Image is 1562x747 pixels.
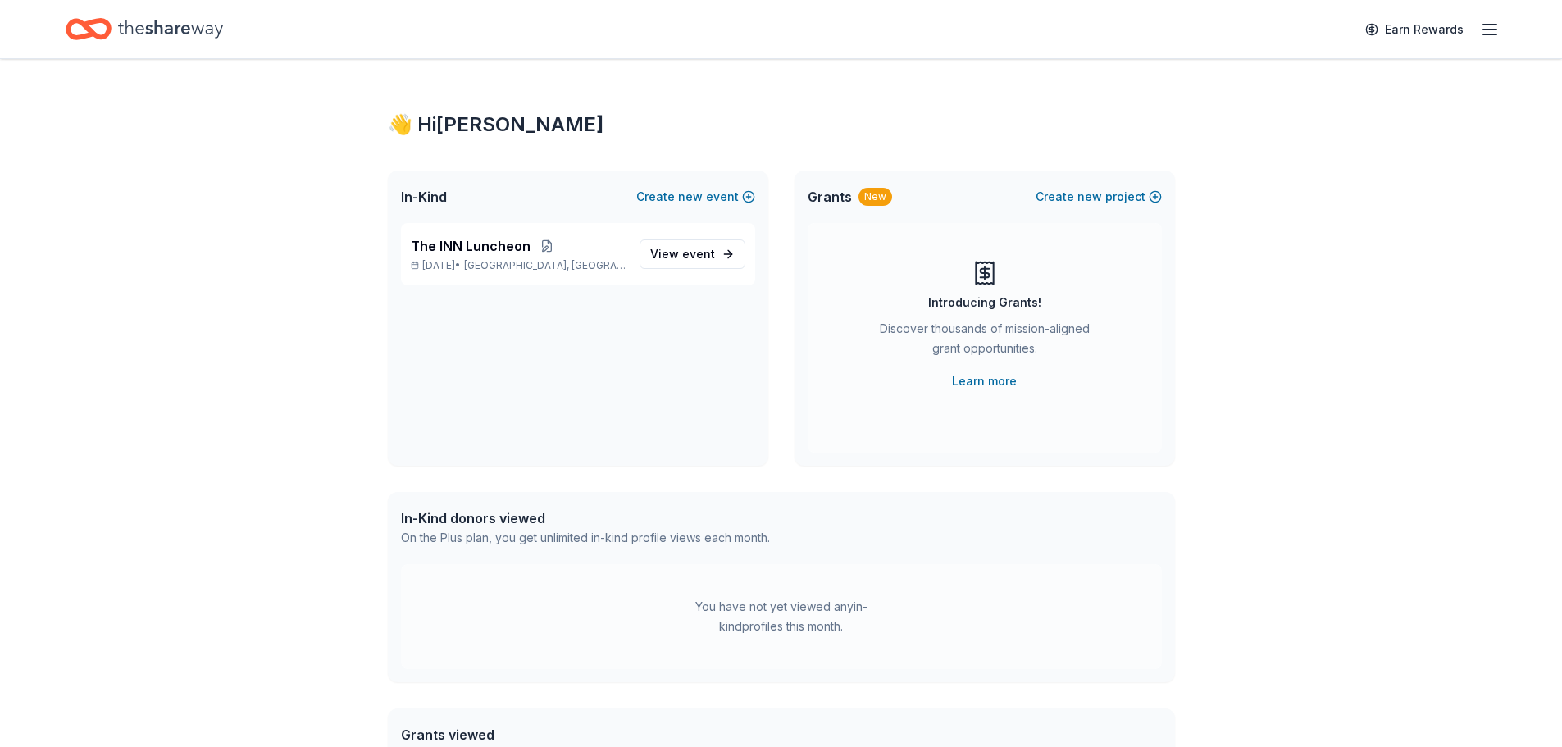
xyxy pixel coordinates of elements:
[401,187,447,207] span: In-Kind
[411,236,531,256] span: The INN Luncheon
[678,187,703,207] span: new
[401,528,770,548] div: On the Plus plan, you get unlimited in-kind profile views each month.
[873,319,1096,365] div: Discover thousands of mission-aligned grant opportunities.
[650,244,715,264] span: View
[682,247,715,261] span: event
[928,293,1041,312] div: Introducing Grants!
[401,508,770,528] div: In-Kind donors viewed
[808,187,852,207] span: Grants
[952,371,1017,391] a: Learn more
[388,112,1175,138] div: 👋 Hi [PERSON_NAME]
[464,259,626,272] span: [GEOGRAPHIC_DATA], [GEOGRAPHIC_DATA]
[858,188,892,206] div: New
[66,10,223,48] a: Home
[636,187,755,207] button: Createnewevent
[1355,15,1473,44] a: Earn Rewards
[1077,187,1102,207] span: new
[411,259,626,272] p: [DATE] •
[640,239,745,269] a: View event
[679,597,884,636] div: You have not yet viewed any in-kind profiles this month.
[401,725,720,745] div: Grants viewed
[1036,187,1162,207] button: Createnewproject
